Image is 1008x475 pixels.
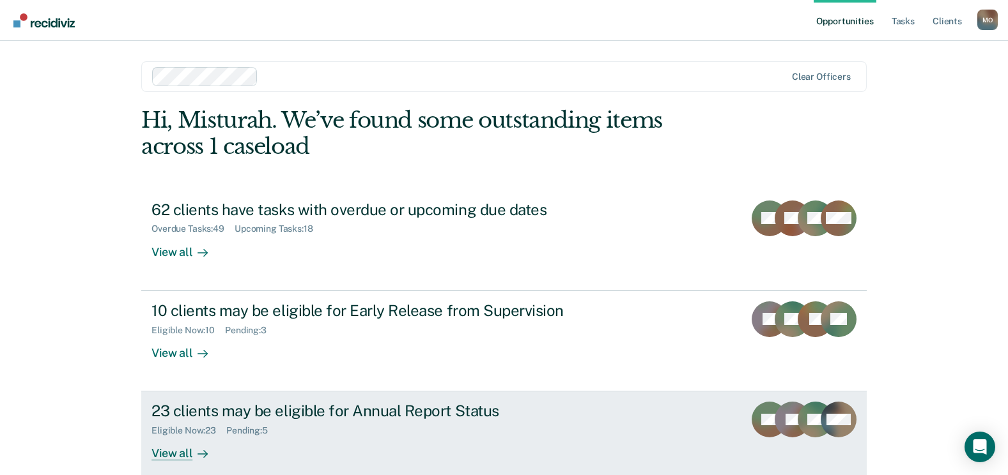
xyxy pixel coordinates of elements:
div: View all [151,335,223,360]
div: View all [151,436,223,461]
img: Recidiviz [13,13,75,27]
div: Hi, Misturah. We’ve found some outstanding items across 1 caseload [141,107,722,160]
div: Overdue Tasks : 49 [151,223,235,234]
div: 23 clients may be eligible for Annual Report Status [151,402,600,420]
a: 62 clients have tasks with overdue or upcoming due datesOverdue Tasks:49Upcoming Tasks:18View all [141,190,867,290]
div: Clear officers [792,72,851,82]
button: Profile dropdown button [977,10,998,30]
div: Upcoming Tasks : 18 [235,223,323,234]
div: View all [151,234,223,259]
div: Open Intercom Messenger [965,432,995,462]
div: 10 clients may be eligible for Early Release from Supervision [151,301,600,320]
div: Pending : 5 [226,425,278,436]
div: Eligible Now : 23 [151,425,226,436]
div: 62 clients have tasks with overdue or upcoming due dates [151,200,600,219]
div: Pending : 3 [225,325,277,336]
div: M O [977,10,998,30]
div: Eligible Now : 10 [151,325,225,336]
a: 10 clients may be eligible for Early Release from SupervisionEligible Now:10Pending:3View all [141,290,867,391]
